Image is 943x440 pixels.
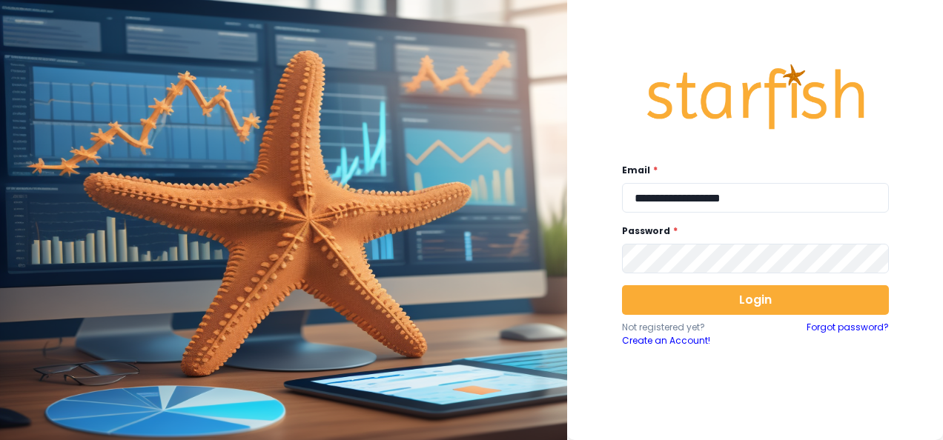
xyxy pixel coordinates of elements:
[622,321,755,334] p: Not registered yet?
[644,50,867,144] img: Logo.42cb71d561138c82c4ab.png
[622,224,880,238] label: Password
[622,285,889,315] button: Login
[807,321,889,347] a: Forgot password?
[622,164,880,177] label: Email
[622,334,755,347] a: Create an Account!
